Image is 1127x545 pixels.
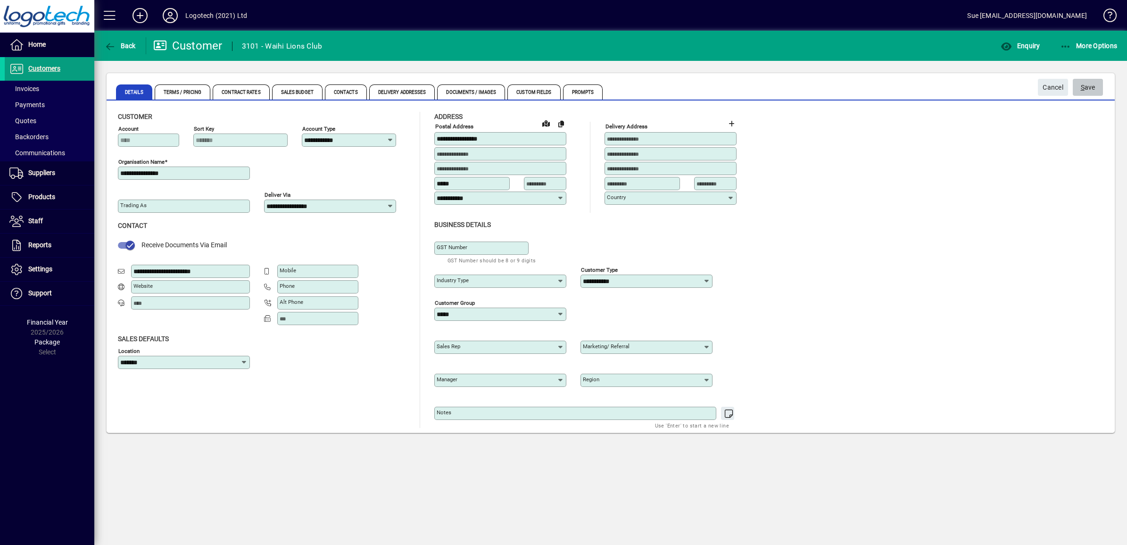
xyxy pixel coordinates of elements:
div: Sue [EMAIL_ADDRESS][DOMAIN_NAME] [967,8,1087,23]
a: Support [5,282,94,305]
a: Payments [5,97,94,113]
a: Quotes [5,113,94,129]
span: Sales defaults [118,335,169,343]
a: Suppliers [5,161,94,185]
mat-label: Industry type [437,277,469,284]
a: Home [5,33,94,57]
mat-label: Manager [437,376,457,383]
mat-label: Account Type [302,126,335,132]
button: Save [1073,79,1103,96]
mat-label: Sort key [194,126,214,132]
span: Address [434,113,463,120]
mat-label: Trading as [120,202,147,209]
a: Reports [5,234,94,257]
span: Financial Year [27,319,68,326]
div: 3101 - Waihi Lions Club [242,39,323,54]
span: Contacts [325,84,367,100]
a: Communications [5,145,94,161]
mat-label: Deliver via [265,192,290,198]
span: Back [104,42,136,50]
span: More Options [1060,42,1118,50]
span: Business details [434,221,491,228]
button: Profile [155,7,185,24]
span: Contact [118,222,147,229]
span: Suppliers [28,169,55,176]
span: Support [28,289,52,297]
button: Enquiry [998,37,1042,54]
mat-label: Sales rep [437,343,460,350]
a: Products [5,185,94,209]
span: Prompts [563,84,603,100]
mat-label: Customer group [435,299,475,306]
span: Home [28,41,46,48]
span: Quotes [9,117,36,125]
mat-label: Customer type [581,266,618,273]
mat-hint: Use 'Enter' to start a new line [655,420,729,431]
span: Package [34,338,60,346]
mat-label: Account [118,126,139,132]
span: Custom Fields [507,84,560,100]
app-page-header-button: Back [94,37,146,54]
span: Enquiry [1001,42,1040,50]
mat-label: Marketing/ Referral [583,343,630,350]
span: S [1081,84,1085,91]
span: Settings [28,265,52,273]
a: Staff [5,210,94,233]
span: Communications [9,149,65,157]
mat-label: Notes [437,409,451,416]
mat-label: Mobile [280,267,296,274]
span: Products [28,193,55,201]
span: Details [116,84,152,100]
span: Receive Documents Via Email [141,241,227,249]
span: Contract Rates [213,84,269,100]
span: Customer [118,113,152,120]
button: Choose address [724,116,739,131]
button: Add [125,7,155,24]
span: Backorders [9,133,49,141]
button: Cancel [1038,79,1068,96]
mat-label: Alt Phone [280,299,303,305]
span: Reports [28,241,51,249]
span: ave [1081,80,1095,95]
span: Staff [28,217,43,225]
span: Payments [9,101,45,109]
span: Cancel [1043,80,1063,95]
mat-label: Country [607,194,626,201]
span: Invoices [9,85,39,92]
a: Backorders [5,129,94,145]
a: Invoices [5,81,94,97]
mat-label: Phone [280,283,295,289]
span: Customers [28,65,60,72]
div: Customer [153,38,223,53]
span: Delivery Addresses [369,84,435,100]
a: Knowledge Base [1096,2,1115,33]
mat-label: Location [118,347,140,354]
button: Copy to Delivery address [554,116,569,131]
mat-label: Region [583,376,599,383]
span: Terms / Pricing [155,84,211,100]
button: More Options [1058,37,1120,54]
a: Settings [5,258,94,281]
span: Sales Budget [272,84,323,100]
mat-label: Organisation name [118,159,165,165]
a: View on map [539,116,554,131]
mat-label: GST Number [437,244,467,251]
div: Logotech (2021) Ltd [185,8,247,23]
mat-label: Website [133,283,153,289]
span: Documents / Images [437,84,505,100]
mat-hint: GST Number should be 8 or 9 digits [447,255,536,266]
button: Back [102,37,138,54]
